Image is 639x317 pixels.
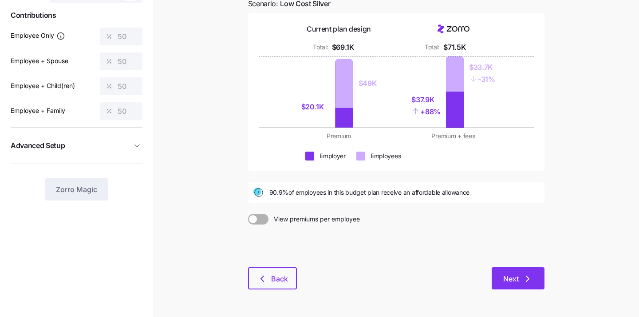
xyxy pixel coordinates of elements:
[469,62,495,73] div: $33.7K
[11,56,68,66] label: Employee + Spouse
[271,273,288,284] span: Back
[11,10,142,21] span: Contributions
[443,42,465,53] div: $71.5K
[287,132,391,140] div: Premium
[11,106,65,116] label: Employee + Family
[11,140,65,151] span: Advanced Setup
[11,81,75,91] label: Employee + Child(ren)
[56,184,97,195] span: Zorro Magic
[402,132,505,140] div: Premium + fees
[319,152,346,161] div: Employer
[469,73,495,85] div: - 31%
[503,273,519,284] span: Next
[371,152,401,161] div: Employees
[307,24,371,35] div: Current plan design
[248,267,297,289] button: Back
[492,267,544,289] button: Next
[411,105,441,117] div: + 88%
[411,94,441,105] div: $37.9K
[268,214,360,225] span: View premiums per employee
[301,101,330,112] div: $20.1K
[45,178,108,201] button: Zorro Magic
[425,43,440,52] div: Total:
[11,135,142,156] button: Advanced Setup
[313,43,328,52] div: Total:
[269,188,470,197] span: 90.9% of employees in this budget plan receive an affordable allowance
[11,31,65,40] label: Employee Only
[359,78,377,89] div: $49K
[332,42,354,53] div: $69.1K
